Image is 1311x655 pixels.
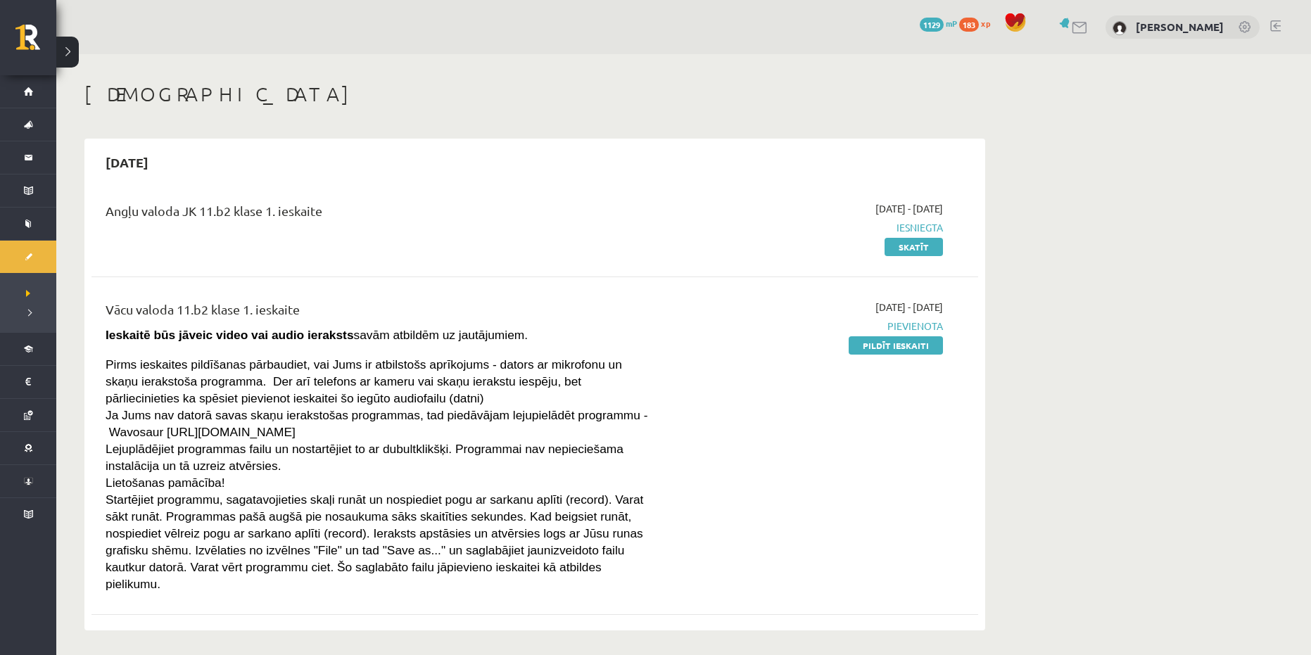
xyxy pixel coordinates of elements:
[849,336,943,355] a: Pildīt ieskaiti
[15,25,56,60] a: Rīgas 1. Tālmācības vidusskola
[981,18,990,29] span: xp
[875,201,943,216] span: [DATE] - [DATE]
[106,476,225,490] span: Lietošanas pamācība!
[1136,20,1224,34] a: [PERSON_NAME]
[106,408,648,439] span: Ja Jums nav datorā savas skaņu ierakstošas programmas, tad piedāvājam lejupielādēt programmu - Wa...
[106,201,657,227] div: Angļu valoda JK 11.b2 klase 1. ieskaite
[875,300,943,314] span: [DATE] - [DATE]
[678,319,943,333] span: Pievienota
[885,238,943,256] a: Skatīt
[106,328,528,342] span: savām atbildēm uz jautājumiem.
[678,220,943,235] span: Iesniegta
[106,300,657,326] div: Vācu valoda 11.b2 klase 1. ieskaite
[946,18,957,29] span: mP
[91,146,163,179] h2: [DATE]
[1113,21,1127,35] img: Kristaps Lukass
[106,328,354,342] strong: Ieskaitē būs jāveic video vai audio ieraksts
[920,18,944,32] span: 1129
[920,18,957,29] a: 1129 mP
[106,442,623,473] span: Lejuplādējiet programmas failu un nostartējiet to ar dubultklikšķi. Programmai nav nepieciešama i...
[84,82,985,106] h1: [DEMOGRAPHIC_DATA]
[959,18,979,32] span: 183
[106,357,622,405] span: Pirms ieskaites pildīšanas pārbaudiet, vai Jums ir atbilstošs aprīkojums - dators ar mikrofonu un...
[959,18,997,29] a: 183 xp
[106,492,643,591] span: Startējiet programmu, sagatavojieties skaļi runāt un nospiediet pogu ar sarkanu aplīti (record). ...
